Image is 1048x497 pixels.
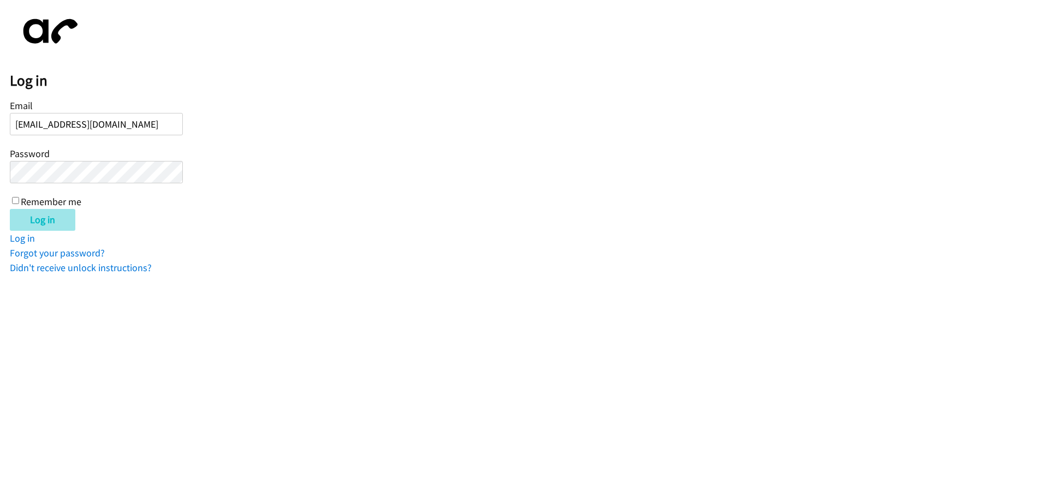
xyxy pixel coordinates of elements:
h2: Log in [10,71,1048,90]
input: Log in [10,209,75,231]
label: Email [10,99,33,112]
a: Forgot your password? [10,247,105,259]
a: Log in [10,232,35,244]
label: Password [10,147,50,160]
a: Didn't receive unlock instructions? [10,261,152,274]
img: aphone-8a226864a2ddd6a5e75d1ebefc011f4aa8f32683c2d82f3fb0802fe031f96514.svg [10,10,86,53]
label: Remember me [21,195,81,208]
